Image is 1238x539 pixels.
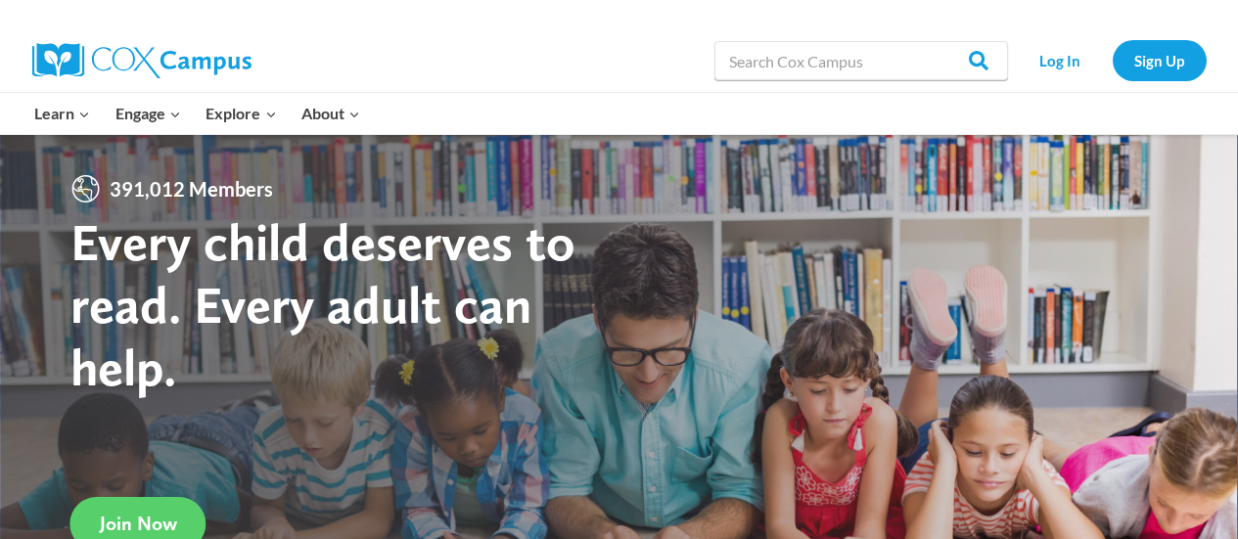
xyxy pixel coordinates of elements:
[301,101,360,126] span: About
[34,101,90,126] span: Learn
[102,173,281,204] span: 391,012 Members
[32,43,252,78] img: Cox Campus
[1018,40,1207,80] nav: Secondary Navigation
[1018,40,1103,80] a: Log In
[1113,40,1207,80] a: Sign Up
[714,41,1008,80] input: Search Cox Campus
[23,93,373,134] nav: Primary Navigation
[70,210,575,397] strong: Every child deserves to read. Every adult can help.
[206,101,276,126] span: Explore
[100,512,177,535] span: Join Now
[115,101,181,126] span: Engage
